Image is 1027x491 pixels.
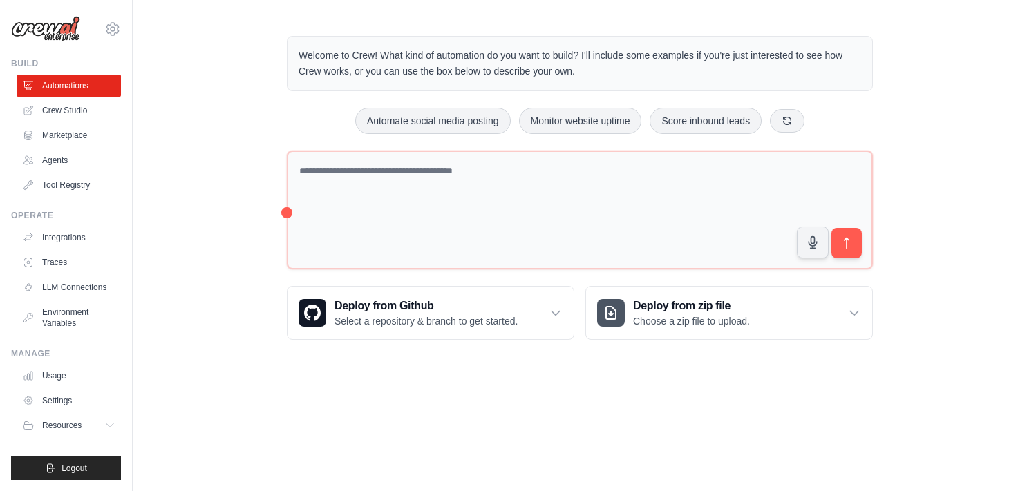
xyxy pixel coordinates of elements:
[17,301,121,334] a: Environment Variables
[11,348,121,359] div: Manage
[17,389,121,412] a: Settings
[11,456,121,480] button: Logout
[299,48,861,79] p: Welcome to Crew! What kind of automation do you want to build? I'll include some examples if you'...
[519,108,642,134] button: Monitor website uptime
[17,149,121,171] a: Agents
[17,174,121,196] a: Tool Registry
[17,75,121,97] a: Automations
[11,210,121,221] div: Operate
[17,124,121,146] a: Marketplace
[17,414,121,436] button: Resources
[335,314,518,328] p: Select a repository & branch to get started.
[11,16,80,42] img: Logo
[11,58,121,69] div: Build
[62,463,87,474] span: Logout
[335,298,518,314] h3: Deploy from Github
[42,420,82,431] span: Resources
[633,314,750,328] p: Choose a zip file to upload.
[17,276,121,298] a: LLM Connections
[355,108,511,134] button: Automate social media posting
[17,227,121,249] a: Integrations
[633,298,750,314] h3: Deploy from zip file
[650,108,762,134] button: Score inbound leads
[17,251,121,273] a: Traces
[17,365,121,387] a: Usage
[17,99,121,122] a: Crew Studio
